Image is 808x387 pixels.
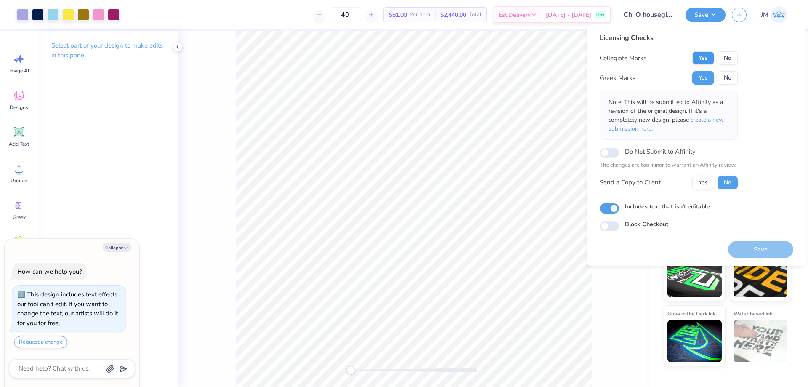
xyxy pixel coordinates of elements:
div: Licensing Checks [600,33,738,43]
button: Yes [692,71,714,85]
span: Upload [11,177,27,184]
img: Water based Ink [734,320,788,362]
span: JM [761,10,768,20]
input: – – [329,7,361,22]
button: Yes [692,51,714,65]
span: Total [469,11,481,19]
span: $2,440.00 [440,11,466,19]
button: No [718,51,738,65]
span: Image AI [9,67,29,74]
label: Do Not Submit to Affinity [625,146,696,157]
span: Greek [13,214,26,221]
p: Select part of your design to make edits in this panel [51,41,164,60]
span: Free [596,12,604,18]
div: Greek Marks [600,73,635,83]
label: Block Checkout [625,220,668,229]
span: Designs [10,104,28,111]
p: The changes are too minor to warrant an Affinity review. [600,161,738,170]
img: Joshua Macky Gaerlan [771,6,787,23]
input: Untitled Design [617,6,679,23]
div: Accessibility label [347,366,355,374]
button: No [718,176,738,189]
span: Est. Delivery [499,11,531,19]
span: Water based Ink [734,309,772,318]
img: Neon Ink [667,255,722,297]
img: Glow in the Dark Ink [667,320,722,362]
button: Collapse [103,243,131,252]
span: Glow in the Dark Ink [667,309,715,318]
button: Save [686,8,726,22]
button: Request a change [14,336,67,348]
label: Includes text that isn't editable [625,202,710,211]
span: Add Text [9,141,29,147]
p: Note: This will be submitted to Affinity as a revision of the original design. If it's a complete... [609,98,729,133]
img: Metallic & Glitter Ink [734,255,788,297]
button: No [718,71,738,85]
div: This design includes text effects our tool can't edit. If you want to change the text, our artist... [17,290,118,327]
span: [DATE] - [DATE] [546,11,591,19]
div: Send a Copy to Client [600,178,661,187]
button: Yes [692,176,714,189]
div: How can we help you? [17,267,82,276]
span: Per Item [409,11,430,19]
a: JM [757,6,791,23]
div: Collegiate Marks [600,53,646,63]
span: $61.00 [389,11,407,19]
